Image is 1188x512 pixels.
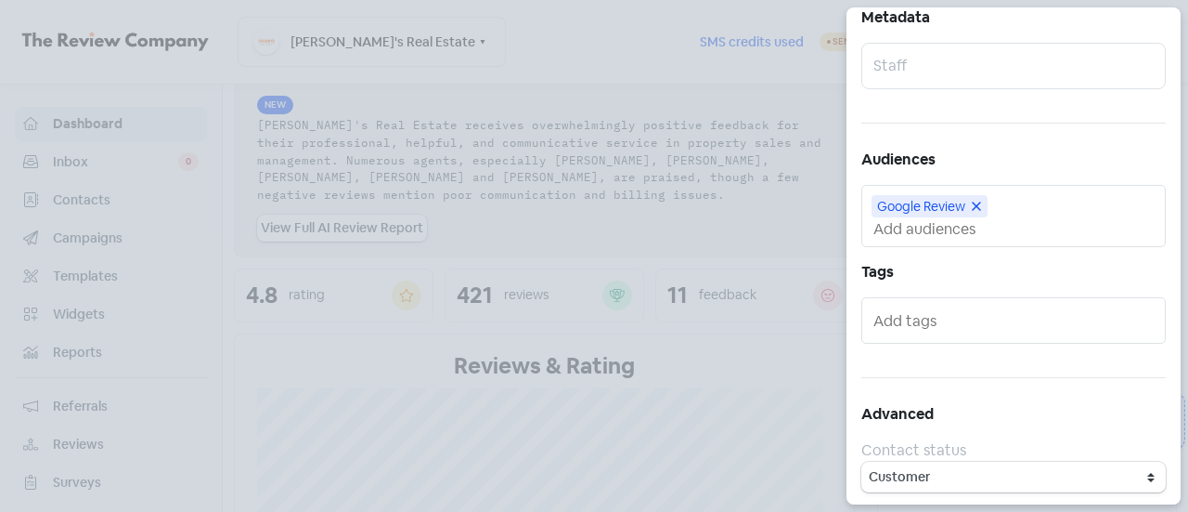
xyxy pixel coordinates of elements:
[861,440,1166,462] div: Contact status
[861,4,1166,32] h5: Metadata
[861,43,1166,89] input: Staff
[877,199,965,214] span: Google Review
[861,146,1166,174] h5: Audiences
[861,400,1166,428] h5: Advanced
[861,258,1166,286] h5: Tags
[873,219,1157,239] input: Add audiences
[873,306,1157,335] input: Add tags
